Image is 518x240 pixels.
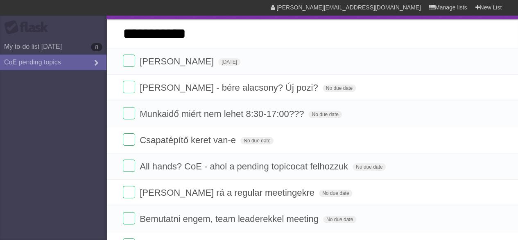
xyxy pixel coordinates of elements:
span: No due date [323,216,356,223]
span: No due date [308,111,342,118]
label: Done [123,212,135,224]
label: Done [123,160,135,172]
span: All hands? CoE - ahol a pending topicocat felhozzuk [140,161,350,171]
label: Done [123,107,135,119]
span: [PERSON_NAME] [140,56,216,66]
span: Bemutatni engem, team leaderekkel meeting [140,214,321,224]
label: Done [123,55,135,67]
label: Done [123,186,135,198]
div: Flask [4,20,53,35]
b: 8 [91,43,102,51]
span: [PERSON_NAME] - bére alacsony? Új pozi? [140,82,320,93]
label: Done [123,81,135,93]
span: Munkaidő miért nem lehet 8:30-17:00??? [140,109,306,119]
label: Done [123,133,135,146]
span: No due date [353,163,386,171]
span: Csapatépítő keret van-e [140,135,238,145]
span: [DATE] [218,58,240,66]
span: No due date [323,85,356,92]
span: No due date [319,190,352,197]
span: [PERSON_NAME] rá a regular meetingekre [140,187,317,198]
span: No due date [240,137,274,144]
